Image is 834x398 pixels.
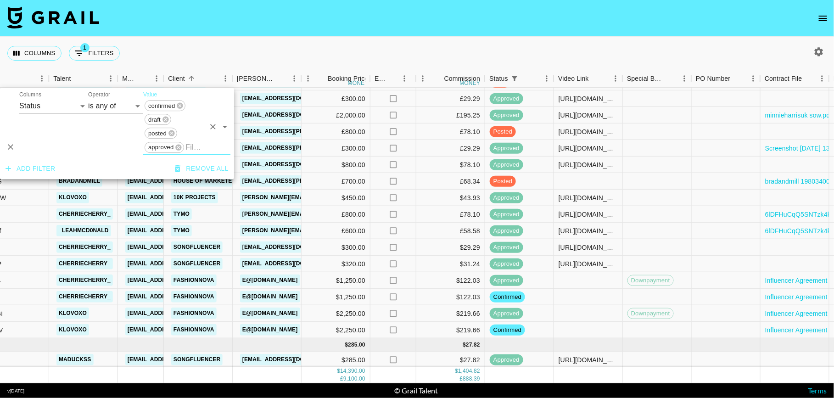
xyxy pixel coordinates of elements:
[53,70,71,88] div: Talent
[145,114,164,125] span: draft
[348,341,365,349] div: 285.00
[302,352,370,368] div: $285.00
[760,70,829,88] div: Contract File
[56,225,111,236] a: _leahmcd0nald
[521,72,534,85] button: Sort
[558,70,589,88] div: Video Link
[559,226,618,235] div: https://www.tiktok.com/@cherriecherry_/video/7502174336757812502?is_from_webapp=1&sender_device=p...
[628,309,673,318] span: Downpayment
[416,289,485,305] div: $122.03
[240,192,437,203] a: [PERSON_NAME][EMAIL_ADDRESS][PERSON_NAME][DOMAIN_NAME]
[302,173,370,190] div: £700.00
[80,43,90,52] span: 1
[466,341,480,349] div: 27.82
[490,259,523,268] span: approved
[559,210,618,219] div: https://www.tiktok.com/@cherriecherry_/video/7502174336757812502?is_from_webapp=1&sender_device=p...
[559,193,618,202] div: https://www.tiktok.com/@klovoxo/video/7527428117871349047?is_from_webapp=1&sender_device=pc&web_i...
[171,225,192,236] a: TYMO
[125,175,275,187] a: [EMAIL_ADDRESS][PERSON_NAME][DOMAIN_NAME]
[416,322,485,338] div: $219.66
[416,223,485,239] div: £58.58
[171,175,242,187] a: House of Marketers
[490,325,525,334] span: confirmed
[559,243,618,252] div: https://www.tiktok.com/@cherriecherry_/video/7523321941499858198?is_from_webapp=1&sender_device=p...
[554,70,622,88] div: Video Link
[315,72,328,85] button: Sort
[150,72,163,85] button: Menu
[118,70,163,88] div: Manager
[302,305,370,322] div: $2,250.00
[559,111,618,120] div: https://www.instagram.com/reel/DMZ3pnJIBQh/
[56,258,113,269] a: cherriecherry_
[490,309,523,318] span: approved
[171,192,218,203] a: 10k Projects
[490,177,516,185] span: posted
[370,70,416,88] div: Expenses: Remove Commission?
[232,70,301,88] div: Booker
[171,324,217,336] a: Fashionnova
[508,72,521,85] div: 1 active filter
[240,291,300,303] a: e@[DOMAIN_NAME]
[145,142,184,153] div: approved
[125,308,275,319] a: [EMAIL_ADDRESS][PERSON_NAME][DOMAIN_NAME]
[696,70,730,88] div: PO Number
[143,91,157,99] label: Value
[328,70,368,88] div: Booking Price
[416,272,485,289] div: $122.03
[56,192,89,203] a: klovoxo
[185,140,205,154] input: Filter value
[559,160,618,169] div: https://www.tiktok.com/@tompowelll/photo/7522888521527397654
[302,206,370,223] div: £800.00
[56,175,102,187] a: bradandmill
[302,289,370,305] div: $1,250.00
[49,70,118,88] div: Talent
[240,126,390,137] a: [EMAIL_ADDRESS][PERSON_NAME][DOMAIN_NAME]
[302,123,370,140] div: £800.00
[302,272,370,289] div: $1,250.00
[171,308,217,319] a: Fashionnova
[56,324,89,336] a: klovoxo
[4,140,17,154] button: Delete
[490,127,516,136] span: posted
[240,159,343,170] a: [EMAIL_ADDRESS][DOMAIN_NAME]
[7,6,99,28] img: Grail Talent
[627,70,665,88] div: Special Booking Type
[218,120,231,133] button: Open
[171,275,217,286] a: Fashionnova
[240,258,343,269] a: [EMAIL_ADDRESS][DOMAIN_NAME]
[237,70,274,88] div: [PERSON_NAME]
[416,256,485,272] div: $31.24
[416,190,485,206] div: $43.93
[337,367,340,375] div: $
[104,72,118,85] button: Menu
[88,91,110,99] label: Operator
[416,107,485,123] div: £195.25
[122,70,137,88] div: Manager
[416,90,485,107] div: £29.29
[348,80,369,86] div: money
[125,208,275,220] a: [EMAIL_ADDRESS][PERSON_NAME][DOMAIN_NAME]
[490,276,523,285] span: approved
[815,72,829,85] button: Menu
[145,142,177,152] span: approved
[731,72,744,85] button: Sort
[416,239,485,256] div: $29.29
[416,123,485,140] div: £78.10
[185,72,198,85] button: Sort
[145,114,171,125] div: draft
[458,367,480,375] div: 1,404.82
[56,208,113,220] a: cherriecherry_
[240,109,343,121] a: [EMAIL_ADDRESS][DOMAIN_NAME]
[460,375,463,383] div: £
[171,208,192,220] a: TYMO
[171,354,223,365] a: Songfluencer
[628,276,673,285] span: Downpayment
[125,258,275,269] a: [EMAIL_ADDRESS][PERSON_NAME][DOMAIN_NAME]
[171,291,217,303] a: Fashionnova
[340,367,365,375] div: 14,390.00
[343,375,365,383] div: 9,100.00
[765,111,832,120] a: minnieharrisuk sow.pdf
[455,367,458,375] div: $
[71,72,84,85] button: Sort
[490,193,523,202] span: approved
